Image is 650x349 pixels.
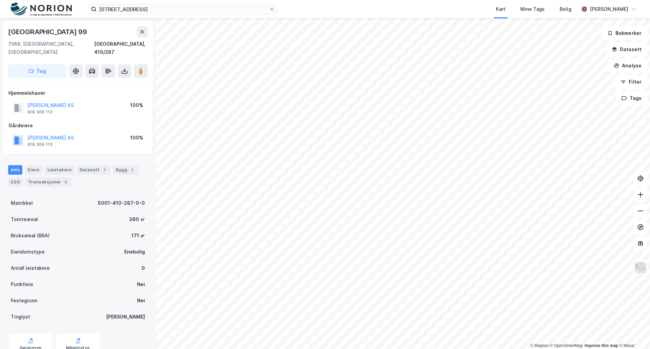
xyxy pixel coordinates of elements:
div: 100% [130,101,143,109]
img: norion-logo.80e7a08dc31c2e691866.png [11,2,72,16]
div: 0 [142,264,145,272]
div: 100% [130,134,143,142]
div: Datasett [77,165,110,175]
div: Info [8,165,22,175]
div: Kart [496,5,505,13]
a: Improve this map [585,343,618,348]
div: Mine Tags [520,5,545,13]
button: Analyse [608,59,647,72]
div: Antall leietakere [11,264,50,272]
div: 3 [62,179,69,186]
a: OpenStreetMap [550,343,583,348]
div: Punktleie [11,280,33,288]
div: 360 ㎡ [129,215,145,223]
div: Nei [137,297,145,305]
div: Bolig [560,5,571,13]
div: 919 309 113 [27,142,52,147]
div: [GEOGRAPHIC_DATA] 99 [8,26,88,37]
div: Bruksareal (BRA) [11,232,50,240]
button: Datasett [606,43,647,56]
div: [GEOGRAPHIC_DATA], 410/287 [94,40,148,56]
div: 7068, [GEOGRAPHIC_DATA], [GEOGRAPHIC_DATA] [8,40,94,56]
div: Kontrollprogram for chat [616,317,650,349]
div: [PERSON_NAME] [590,5,628,13]
iframe: Chat Widget [616,317,650,349]
a: Mapbox [530,343,549,348]
button: Bokmerker [602,26,647,40]
button: Filter [615,75,647,89]
div: 919 309 113 [27,109,52,115]
img: Z [634,261,647,274]
div: Enebolig [124,248,145,256]
button: Tags [616,91,647,105]
div: 5001-410-287-0-0 [98,199,145,207]
input: Søk på adresse, matrikkel, gårdeiere, leietakere eller personer [96,4,269,14]
div: ESG [8,177,23,187]
div: 1 [101,167,108,173]
div: Leietakere [45,165,74,175]
div: Tinglyst [11,313,30,321]
div: Bygg [113,165,138,175]
div: Eiere [25,165,42,175]
div: Hjemmelshaver [8,89,147,97]
div: Festegrunn [11,297,37,305]
div: Gårdeiere [8,122,147,130]
div: Tomteareal [11,215,38,223]
div: 171 ㎡ [131,232,145,240]
div: Eiendomstype [11,248,45,256]
div: Matrikkel [11,199,33,207]
div: 1 [129,167,135,173]
div: [PERSON_NAME] [106,313,145,321]
div: Nei [137,280,145,288]
div: Transaksjoner [25,177,72,187]
button: Tag [8,64,66,78]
